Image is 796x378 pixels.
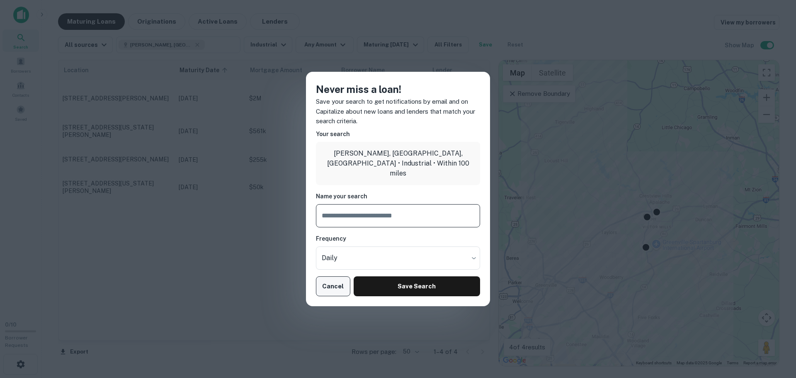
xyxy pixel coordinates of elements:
p: [PERSON_NAME], [GEOGRAPHIC_DATA], [GEOGRAPHIC_DATA] • Industrial • Within 100 miles [323,149,473,178]
button: Cancel [316,276,350,296]
h6: Your search [316,129,480,139]
div: Without label [316,246,480,270]
h6: Frequency [316,234,480,243]
iframe: Chat Widget [755,312,796,351]
h4: Never miss a loan! [316,82,480,97]
button: Save Search [354,276,480,296]
h6: Name your search [316,192,480,201]
p: Save your search to get notifications by email and on Capitalize about new loans and lenders that... [316,97,480,126]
